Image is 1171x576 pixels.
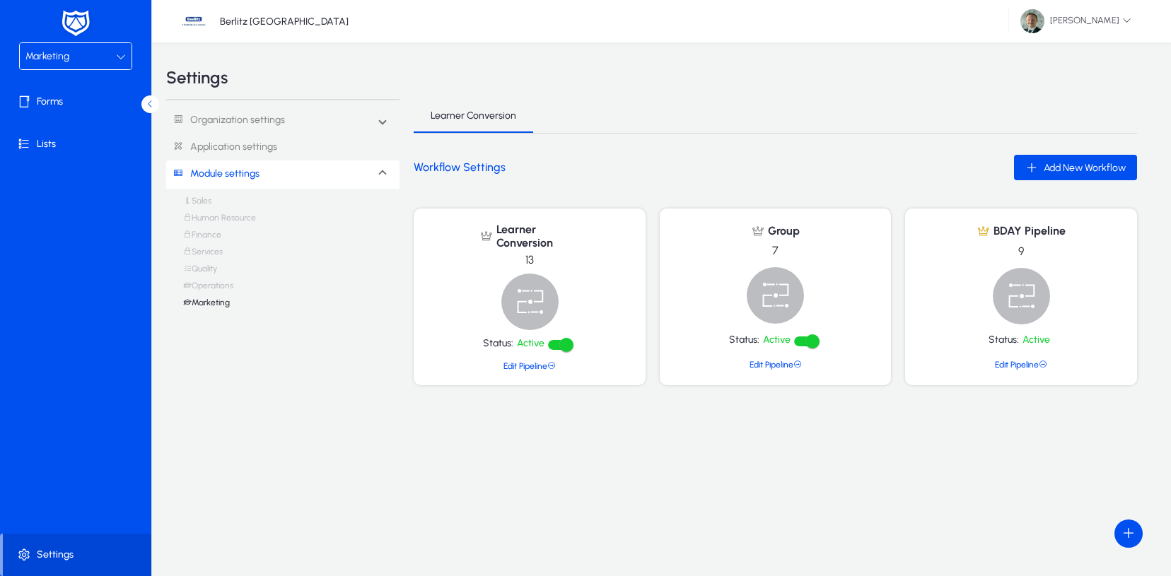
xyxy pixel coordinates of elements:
button: Add New Workflow [1014,155,1137,180]
a: Organization settings [166,107,285,134]
span: Status: [989,334,1023,346]
img: pipeline.svg [747,267,804,324]
img: pipeline.svg [501,274,559,330]
span: 7 [772,240,779,264]
h3: Settings [166,69,228,86]
span: Active [517,338,548,350]
a: Edit Pipeline [503,361,556,371]
span: 9 [1018,241,1024,265]
span: Workflow Settings [414,159,506,176]
span: BDAY Pipeline [990,224,1066,237]
img: 81.jpg [1020,9,1044,33]
button: [PERSON_NAME] [1009,8,1143,34]
span: [PERSON_NAME] [1020,9,1131,33]
a: Quality [183,264,217,281]
span: Lists [3,137,154,151]
a: Marketing [183,298,230,315]
div: Module settings [166,189,400,326]
span: Forms [3,95,154,109]
span: Active [763,334,794,346]
span: Status: [483,338,517,350]
img: pipeline.svg [993,268,1050,324]
a: Module settings [166,161,260,187]
a: Forms [3,81,154,123]
span: Status: [729,334,763,346]
span: Settings [3,548,151,562]
span: Add New Workflow [1044,162,1126,174]
span: Learner Conversion [431,111,516,121]
a: Lists [3,123,154,165]
a: Sales [183,196,211,213]
mat-expansion-panel-header: Organization settings [166,106,400,134]
a: Finance [183,230,221,247]
a: Operations [183,281,233,298]
span: 13 [525,249,534,274]
a: Edit Pipeline [750,360,802,370]
a: Edit Pipeline [995,360,1047,370]
img: 37.jpg [180,8,207,35]
img: white-logo.png [58,8,93,38]
a: Human Resource [183,213,256,230]
span: Active [1023,334,1054,346]
mat-expansion-panel-header: Module settings [166,160,400,189]
span: Learner Conversion [493,223,579,249]
span: Marketing [25,50,69,62]
a: Services [183,247,223,264]
a: Application settings [166,134,400,160]
span: Group [764,224,800,237]
p: Berlitz [GEOGRAPHIC_DATA] [220,16,349,28]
